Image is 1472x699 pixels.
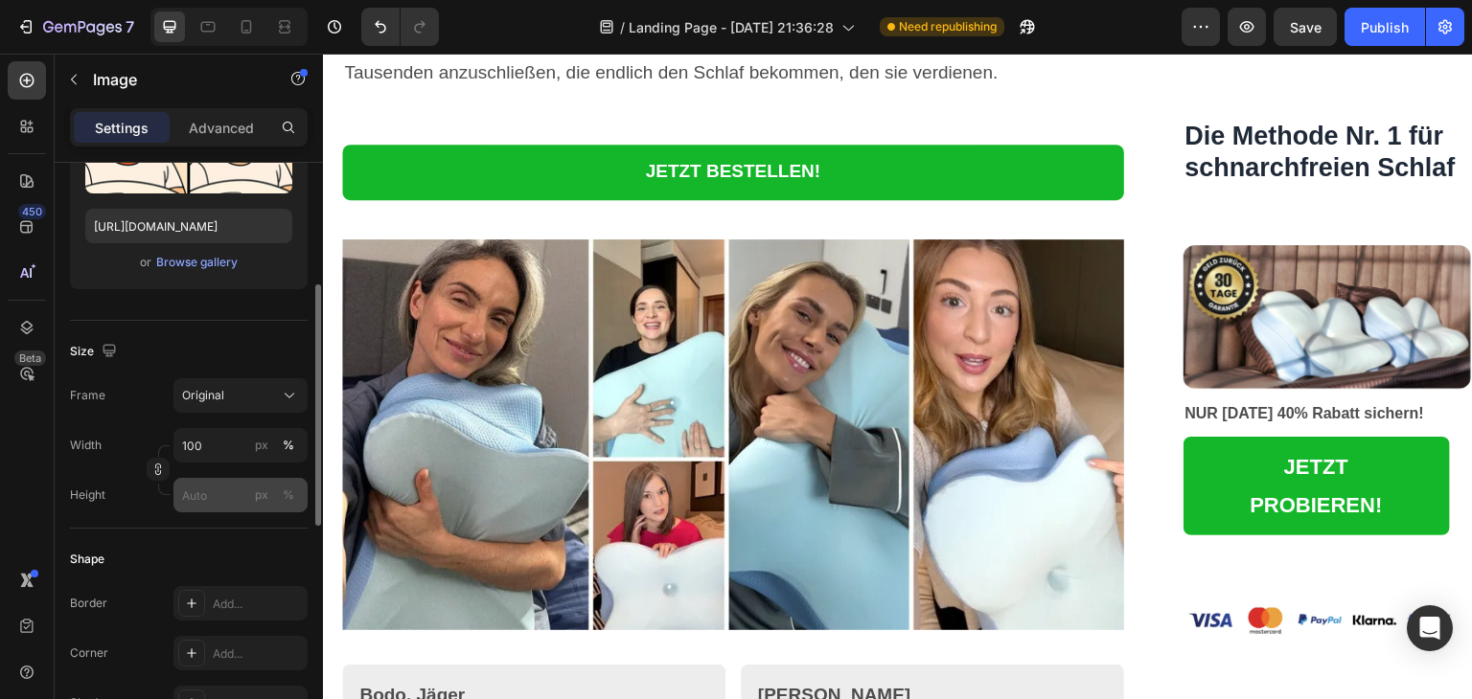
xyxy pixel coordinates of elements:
[85,209,292,243] input: https://example.com/image.jpg
[182,387,224,404] span: Original
[18,204,46,219] div: 450
[323,54,1472,699] iframe: Design area
[283,486,294,504] div: %
[36,631,142,651] strong: Bodo, Jäger
[629,17,834,37] span: Landing Page - [DATE] 21:36:28
[19,186,801,576] img: gempages_580956799566348883-105ce748-d512-4340-aae4-4797773e2d27.jpg
[899,18,997,35] span: Need republishing
[19,91,801,147] a: JETZT BESTELLEN!
[173,428,308,462] input: px%
[862,68,1133,128] strong: Die Methode Nr. 1 für schnarchfreien Schlaf
[70,339,121,365] div: Size
[255,486,268,504] div: px
[1361,17,1409,37] div: Publish
[126,15,134,38] p: 7
[861,383,1127,482] a: JETZTPROBIEREN!
[928,395,1060,470] p: JETZT PROBIEREN!
[277,434,300,457] button: px
[861,192,1148,335] img: gempages_580956799566348883-fcac9959-3f49-443a-a606-1a08007edc1f.jpg
[93,68,256,91] p: Image
[70,437,102,454] label: Width
[14,350,46,366] div: Beta
[70,387,105,404] label: Frame
[95,118,149,138] p: Settings
[361,8,439,46] div: Undo/Redo
[173,478,308,512] input: px%
[155,253,239,272] button: Browse gallery
[1274,8,1337,46] button: Save
[283,437,294,454] div: %
[1345,8,1425,46] button: Publish
[277,484,300,507] button: px
[70,551,104,568] div: Shape
[70,644,108,662] div: Corner
[862,351,1102,368] strong: NUR [DATE] 40% Rabatt sichern!
[70,486,105,504] label: Height
[8,8,143,46] button: 7
[189,118,254,138] p: Advanced
[620,17,625,37] span: /
[255,437,268,454] div: px
[70,595,107,612] div: Border
[250,484,273,507] button: %
[140,251,151,274] span: or
[322,107,497,127] strong: JETZT BESTELLEN!
[1407,605,1453,651] div: Open Intercom Messenger
[156,254,238,271] div: Browse gallery
[213,596,303,613] div: Add...
[250,434,273,457] button: %
[173,378,308,413] button: Original
[861,484,1137,656] img: gempages_580956799566348883-41ad7a92-ec18-4905-a218-dcbf9404ea9a.png
[435,631,587,651] strong: [PERSON_NAME]
[1290,19,1322,35] span: Save
[213,645,303,663] div: Add...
